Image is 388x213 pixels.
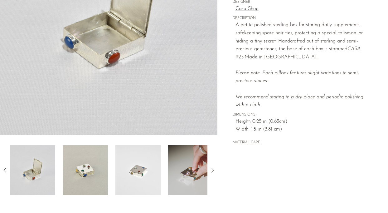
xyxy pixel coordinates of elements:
img: Sterling Gemstone Pillbox [63,145,108,195]
img: Sterling Gemstone Pillbox [115,145,161,195]
span: DESCRIPTION [233,16,373,21]
em: CASA 925. [235,47,361,60]
img: Sterling Gemstone Pillbox [168,145,213,195]
span: Height: 0.25 in (0.63cm) [235,118,373,126]
button: MATERIAL CARE [233,141,260,145]
em: Please note: Each pillbox features slight variations in semi-precious stones. [235,71,363,107]
a: Casa Shop [235,5,373,13]
img: Sterling Gemstone Pillbox [10,145,55,195]
span: DIMENSIONS [233,112,373,118]
i: We recommend storing in a dry place and periodic polishing with a cloth. [235,95,363,108]
span: Width: 1.5 in (3.81 cm) [235,126,373,134]
p: A petite polished sterling box for storing daily supplements, safekeeping spare hair ties, protec... [235,21,373,109]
